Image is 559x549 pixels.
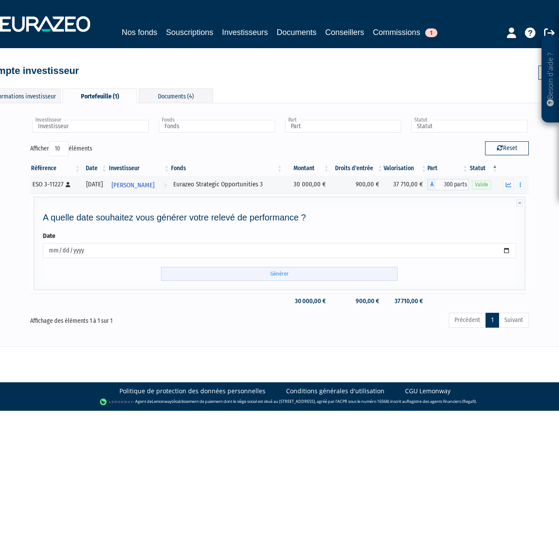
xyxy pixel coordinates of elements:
select: Afficheréléments [49,141,69,156]
th: Investisseur: activer pour trier la colonne par ordre croissant [108,161,171,176]
h4: A quelle date souhaitez vous générer votre relevé de performance ? [43,213,516,222]
td: 37 710,00 € [384,294,427,309]
div: - Agent de (établissement de paiement dont le siège social est situé au [STREET_ADDRESS], agréé p... [9,398,550,406]
a: Politique de protection des données personnelles [119,387,266,395]
th: Date: activer pour trier la colonne par ordre croissant [81,161,108,176]
th: Référence : activer pour trier la colonne par ordre croissant [30,161,81,176]
a: CGU Lemonway [405,387,451,395]
div: Documents (4) [139,88,213,103]
td: 900,00 € [330,294,384,309]
a: Nos fonds [122,26,157,38]
i: Voir l'investisseur [164,177,167,193]
span: [PERSON_NAME] [112,177,154,193]
th: Statut : activer pour trier la colonne par ordre d&eacute;croissant [469,161,499,176]
a: Conditions générales d'utilisation [286,387,384,395]
a: Commissions1 [373,26,437,38]
button: Reset [485,141,529,155]
a: 1 [486,313,499,328]
th: Valorisation: activer pour trier la colonne par ordre croissant [384,161,427,176]
i: [Français] Personne physique [66,182,70,187]
div: Eurazeo Strategic Opportunities 3 [173,180,280,189]
td: 37 710,00 € [384,176,427,193]
td: 30 000,00 € [283,294,330,309]
a: Investisseurs [222,26,268,40]
span: 300 parts [436,179,468,190]
a: Conseillers [325,26,364,38]
a: Documents [277,26,317,38]
span: 1 [425,28,437,37]
a: Registre des agents financiers (Regafi) [407,399,476,404]
img: logo-lemonway.png [100,398,133,406]
label: Date [43,231,56,241]
p: Besoin d'aide ? [545,40,556,119]
div: [DATE] [84,180,105,189]
div: ESO 3-11227 [32,180,78,189]
td: 900,00 € [330,176,384,193]
div: Portefeuille (1) [63,88,137,103]
div: A - Eurazeo Strategic Opportunities 3 [427,179,468,190]
a: Souscriptions [166,26,213,38]
th: Droits d'entrée: activer pour trier la colonne par ordre croissant [330,161,384,176]
input: Générer [161,267,398,281]
th: Part: activer pour trier la colonne par ordre croissant [427,161,468,176]
td: 30 000,00 € [283,176,330,193]
span: A [427,179,436,190]
div: Affichage des éléments 1 à 1 sur 1 [30,312,231,326]
label: Afficher éléments [30,141,92,156]
th: Montant: activer pour trier la colonne par ordre croissant [283,161,330,176]
th: Fonds: activer pour trier la colonne par ordre croissant [170,161,283,176]
a: [PERSON_NAME] [108,176,171,193]
a: Lemonway [152,399,172,404]
span: Valide [472,181,491,189]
